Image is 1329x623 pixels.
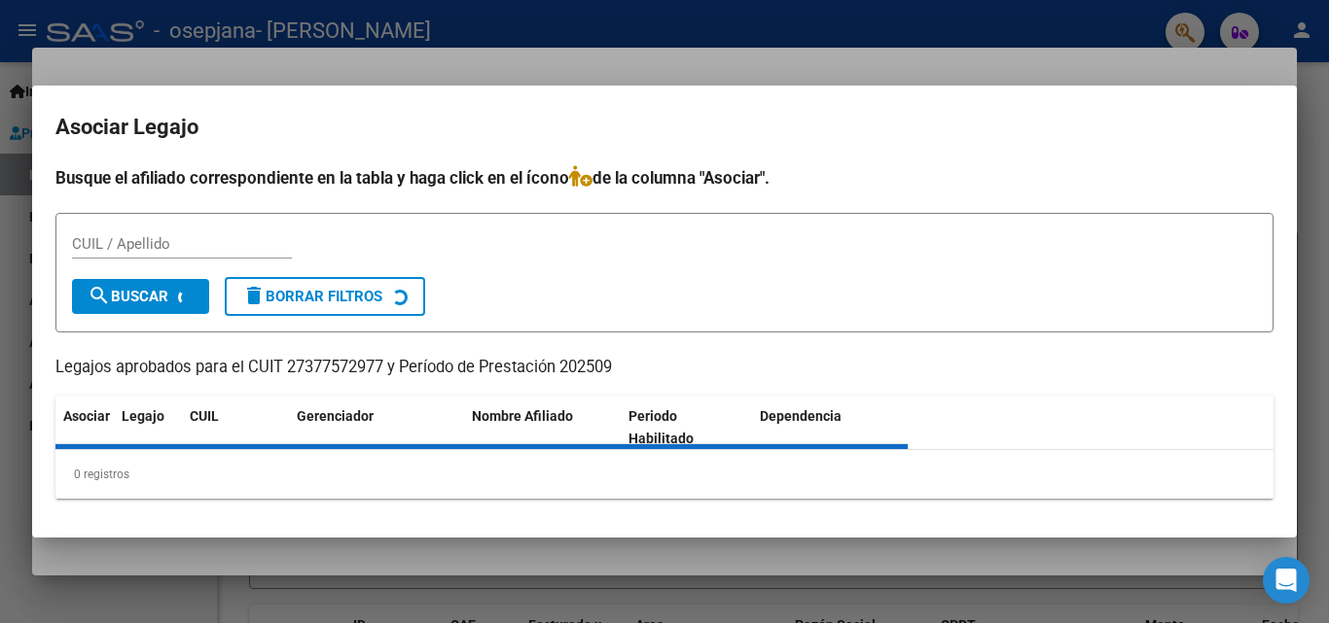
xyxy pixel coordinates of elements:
[1263,557,1310,604] div: Open Intercom Messenger
[88,284,111,307] mat-icon: search
[55,396,114,460] datatable-header-cell: Asociar
[752,396,909,460] datatable-header-cell: Dependencia
[289,396,464,460] datatable-header-cell: Gerenciador
[242,284,266,307] mat-icon: delete
[55,165,1274,190] h4: Busque el afiliado correspondiente en la tabla y haga click en el ícono de la columna "Asociar".
[63,408,110,424] span: Asociar
[297,408,374,424] span: Gerenciador
[242,288,382,305] span: Borrar Filtros
[122,408,164,424] span: Legajo
[629,408,694,446] span: Periodo Habilitado
[190,408,219,424] span: CUIL
[72,279,209,314] button: Buscar
[225,277,425,316] button: Borrar Filtros
[621,396,752,460] datatable-header-cell: Periodo Habilitado
[88,288,168,305] span: Buscar
[55,356,1274,380] p: Legajos aprobados para el CUIT 27377572977 y Período de Prestación 202509
[472,408,573,424] span: Nombre Afiliado
[114,396,182,460] datatable-header-cell: Legajo
[182,396,289,460] datatable-header-cell: CUIL
[55,450,1274,499] div: 0 registros
[464,396,621,460] datatable-header-cell: Nombre Afiliado
[760,408,842,424] span: Dependencia
[55,109,1274,146] h2: Asociar Legajo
